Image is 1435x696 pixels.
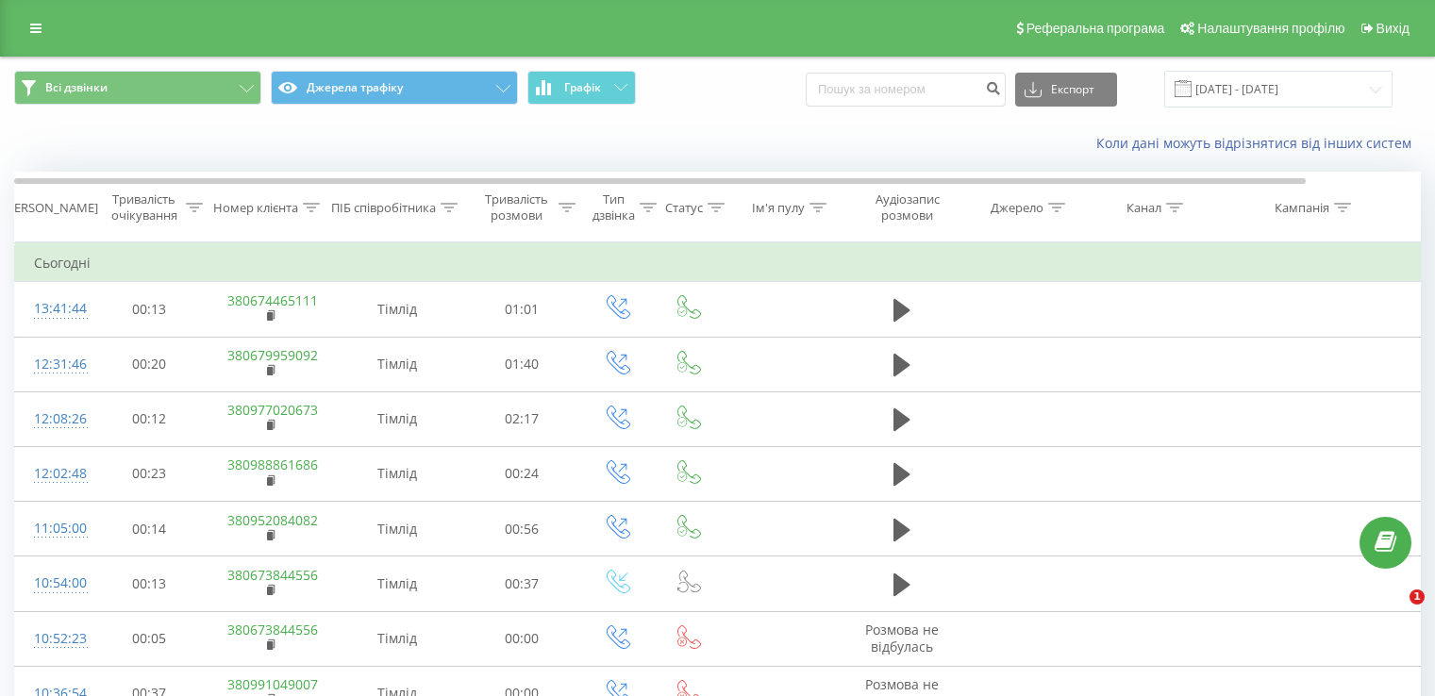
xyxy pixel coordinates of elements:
[91,611,209,666] td: 00:05
[1377,21,1410,36] span: Вихід
[91,282,209,337] td: 00:13
[3,200,98,216] div: [PERSON_NAME]
[1410,589,1425,605] span: 1
[34,290,72,327] div: 13:41:44
[665,200,703,216] div: Статус
[752,200,805,216] div: Ім'я пулу
[227,346,318,364] a: 380679959092
[1126,200,1161,216] div: Канал
[91,391,209,446] td: 00:12
[463,282,581,337] td: 01:01
[1015,73,1117,107] button: Експорт
[1096,134,1421,152] a: Коли дані можуть відрізнятися вiд інших систем
[34,565,72,602] div: 10:54:00
[91,337,209,391] td: 00:20
[45,80,108,95] span: Всі дзвінки
[14,71,261,105] button: Всі дзвінки
[227,621,318,638] a: 380673844556
[331,282,463,337] td: Тімлід
[991,200,1043,216] div: Джерело
[463,446,581,501] td: 00:24
[227,566,318,584] a: 380673844556
[213,200,298,216] div: Номер клієнта
[34,401,72,438] div: 12:08:26
[227,675,318,693] a: 380991049007
[34,621,72,657] div: 10:52:23
[34,456,72,492] div: 12:02:48
[91,502,209,556] td: 00:14
[331,502,463,556] td: Тімлід
[463,611,581,666] td: 00:00
[865,621,939,655] span: Розмова не відбулась
[331,200,436,216] div: ПІБ співробітника
[806,73,1006,107] input: Пошук за номером
[527,71,636,105] button: Графік
[463,556,581,611] td: 00:37
[227,456,318,473] a: 380988861686
[1371,589,1416,635] iframe: Intercom live chat
[271,71,518,105] button: Джерела трафіку
[227,401,318,419] a: 380977020673
[331,611,463,666] td: Тімлід
[91,556,209,611] td: 00:13
[564,81,601,94] span: Графік
[592,191,635,224] div: Тип дзвінка
[463,502,581,556] td: 00:56
[34,346,72,383] div: 12:31:46
[463,337,581,391] td: 01:40
[331,391,463,446] td: Тімлід
[91,446,209,501] td: 00:23
[1026,21,1165,36] span: Реферальна програма
[1275,200,1329,216] div: Кампанія
[331,446,463,501] td: Тімлід
[1197,21,1344,36] span: Налаштування профілю
[331,337,463,391] td: Тімлід
[331,556,463,611] td: Тімлід
[34,510,72,547] div: 11:05:00
[479,191,554,224] div: Тривалість розмови
[227,291,318,309] a: 380674465111
[107,191,181,224] div: Тривалість очікування
[861,191,953,224] div: Аудіозапис розмови
[463,391,581,446] td: 02:17
[227,511,318,529] a: 380952084082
